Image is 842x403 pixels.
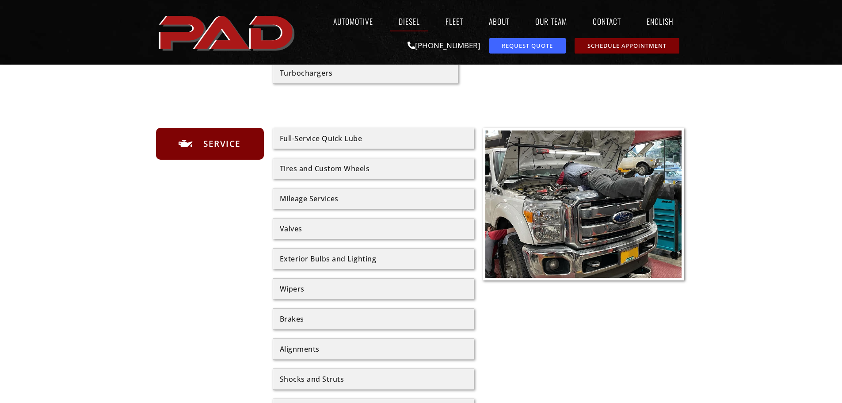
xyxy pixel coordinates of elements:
div: Tires and Custom Wheels [280,165,467,172]
span: Service [201,137,241,151]
a: Automotive [325,11,381,31]
span: Request Quote [502,43,553,49]
img: A mechanic lies on top of a white Ford truck's engine bay while repairing it, with another person... [485,130,682,278]
span: Schedule Appointment [587,43,667,49]
img: The image shows the word "PAD" in bold, red, uppercase letters with a slight shadow effect. [156,8,299,56]
a: English [638,11,686,31]
div: Mileage Services [280,195,467,202]
a: Diesel [390,11,428,31]
a: pro automotive and diesel home page [156,8,299,56]
div: Full-Service Quick Lube [280,135,467,142]
a: [PHONE_NUMBER] [408,40,480,50]
div: Turbochargers [280,69,451,77]
div: Wipers [280,285,467,292]
a: Contact [584,11,629,31]
a: request a service or repair quote [489,38,566,54]
div: Alignments [280,345,467,353]
a: schedule repair or service appointment [575,38,679,54]
div: Brakes [280,315,467,322]
nav: Menu [299,11,686,31]
a: About [480,11,518,31]
a: Fleet [437,11,472,31]
div: Exterior Bulbs and Lighting [280,255,467,262]
div: Valves [280,225,467,232]
a: Our Team [527,11,575,31]
div: Shocks and Struts [280,376,467,383]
